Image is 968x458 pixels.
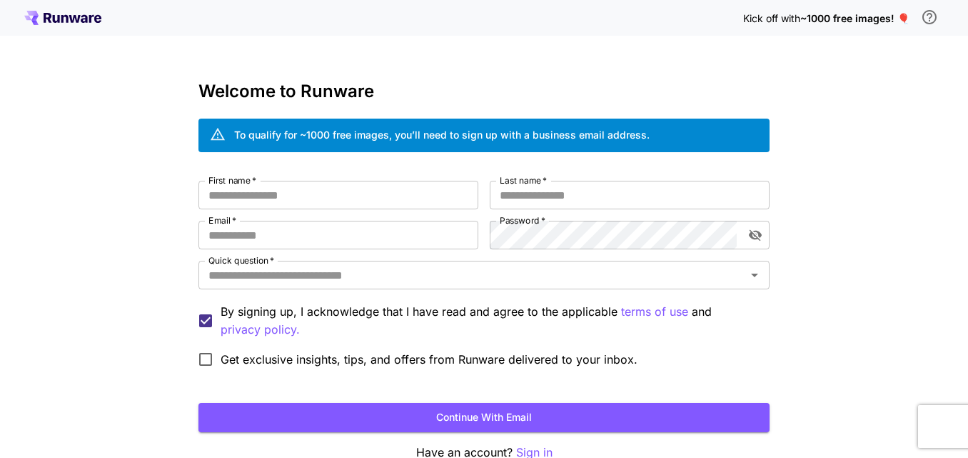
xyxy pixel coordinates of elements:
button: Open [745,265,765,285]
button: Continue with email [198,403,770,432]
label: Email [208,214,236,226]
label: First name [208,174,256,186]
span: Kick off with [743,12,800,24]
label: Quick question [208,254,274,267]
div: To qualify for ~1000 free images, you’ll need to sign up with a business email address. [234,127,650,142]
h3: Welcome to Runware [198,81,770,101]
p: privacy policy. [221,321,300,339]
button: By signing up, I acknowledge that I have read and agree to the applicable terms of use and [221,321,300,339]
p: By signing up, I acknowledge that I have read and agree to the applicable and [221,303,758,339]
button: In order to qualify for free credit, you need to sign up with a business email address and click ... [915,3,944,31]
label: Last name [500,174,547,186]
span: Get exclusive insights, tips, and offers from Runware delivered to your inbox. [221,351,637,368]
button: toggle password visibility [742,222,768,248]
p: terms of use [621,303,688,321]
label: Password [500,214,545,226]
button: By signing up, I acknowledge that I have read and agree to the applicable and privacy policy. [621,303,688,321]
span: ~1000 free images! 🎈 [800,12,909,24]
